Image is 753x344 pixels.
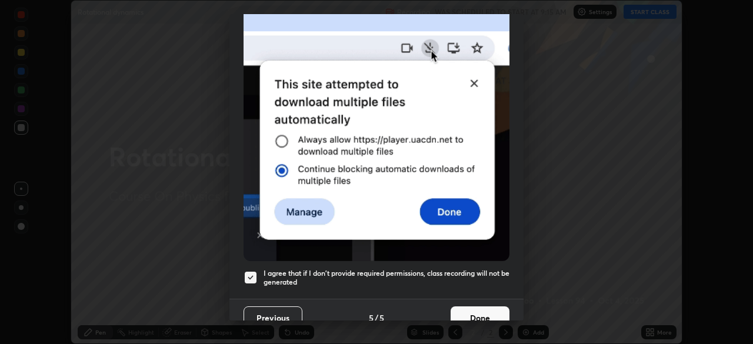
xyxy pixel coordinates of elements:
[451,306,509,330] button: Done
[369,312,374,324] h4: 5
[379,312,384,324] h4: 5
[264,269,509,287] h5: I agree that if I don't provide required permissions, class recording will not be generated
[244,306,302,330] button: Previous
[244,4,509,261] img: downloads-permission-blocked.gif
[375,312,378,324] h4: /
